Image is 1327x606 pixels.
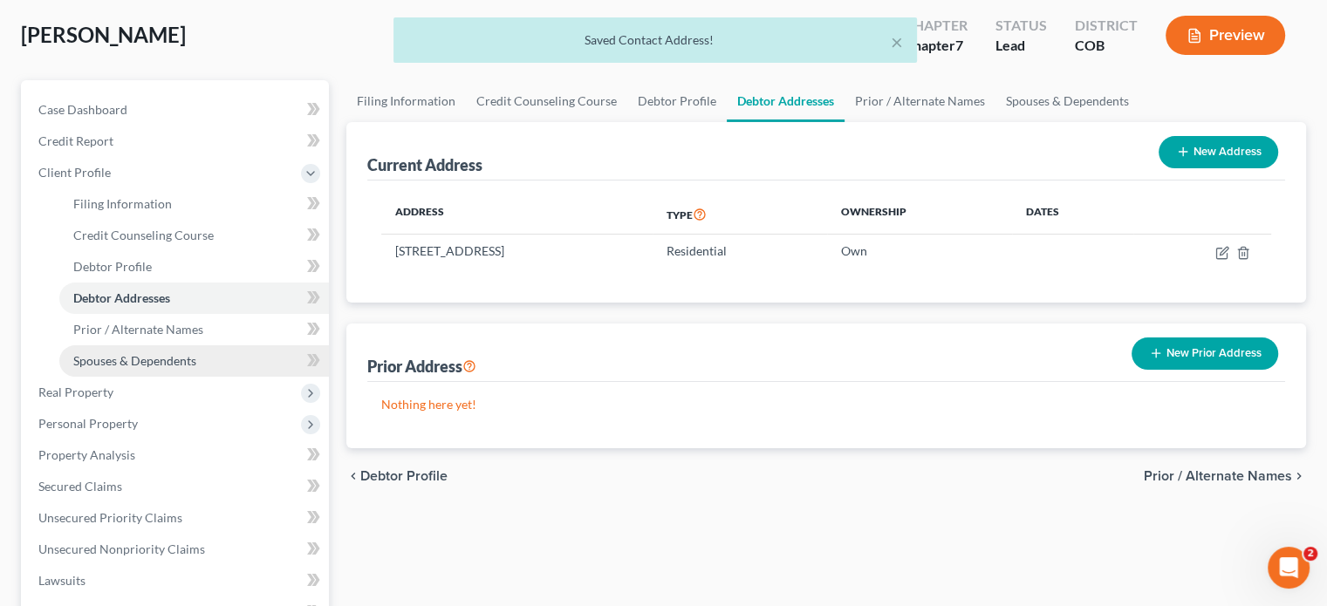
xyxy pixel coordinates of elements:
a: Debtor Profile [627,80,727,122]
a: Debtor Addresses [59,283,329,314]
p: Nothing here yet! [381,396,1271,413]
td: [STREET_ADDRESS] [381,235,653,268]
span: Property Analysis [38,447,135,462]
i: chevron_right [1292,469,1306,483]
button: New Address [1159,136,1278,168]
div: Chapter [904,16,968,36]
a: Spouses & Dependents [59,345,329,377]
div: Current Address [367,154,482,175]
span: Credit Counseling Course [73,228,214,242]
button: Preview [1166,16,1285,55]
span: 2 [1303,547,1317,561]
button: New Prior Address [1132,337,1278,370]
span: Debtor Profile [73,259,152,274]
span: Prior / Alternate Names [73,322,203,337]
span: Real Property [38,385,113,399]
span: Debtor Addresses [73,290,170,305]
a: Property Analysis [24,439,329,471]
a: Filing Information [59,188,329,220]
a: Credit Report [24,126,329,157]
a: Unsecured Nonpriority Claims [24,534,329,565]
i: chevron_left [346,469,360,483]
span: Lawsuits [38,573,86,588]
button: chevron_left Debtor Profile [346,469,448,483]
th: Address [381,194,653,235]
th: Dates [1012,194,1133,235]
span: Client Profile [38,165,111,180]
td: Own [827,235,1012,268]
span: Debtor Profile [360,469,448,483]
div: Status [995,16,1047,36]
iframe: Intercom live chat [1268,547,1310,589]
a: Credit Counseling Course [59,220,329,251]
span: Unsecured Priority Claims [38,510,182,525]
span: Prior / Alternate Names [1144,469,1292,483]
a: Lawsuits [24,565,329,596]
a: Filing Information [346,80,466,122]
a: Debtor Profile [59,251,329,283]
td: Residential [653,235,827,268]
span: Filing Information [73,196,172,211]
div: Prior Address [367,356,476,377]
th: Type [653,194,827,235]
a: Secured Claims [24,471,329,502]
a: Credit Counseling Course [466,80,627,122]
a: Spouses & Dependents [995,80,1139,122]
th: Ownership [827,194,1012,235]
span: Case Dashboard [38,102,127,117]
a: Unsecured Priority Claims [24,502,329,534]
span: Unsecured Nonpriority Claims [38,541,205,556]
button: × [891,31,903,52]
a: Prior / Alternate Names [845,80,995,122]
button: Prior / Alternate Names chevron_right [1144,469,1306,483]
span: Credit Report [38,133,113,148]
a: Debtor Addresses [727,80,845,122]
div: Saved Contact Address! [407,31,903,49]
a: Prior / Alternate Names [59,314,329,345]
div: District [1075,16,1138,36]
a: Case Dashboard [24,94,329,126]
span: Spouses & Dependents [73,353,196,368]
span: Secured Claims [38,479,122,494]
span: Personal Property [38,416,138,431]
